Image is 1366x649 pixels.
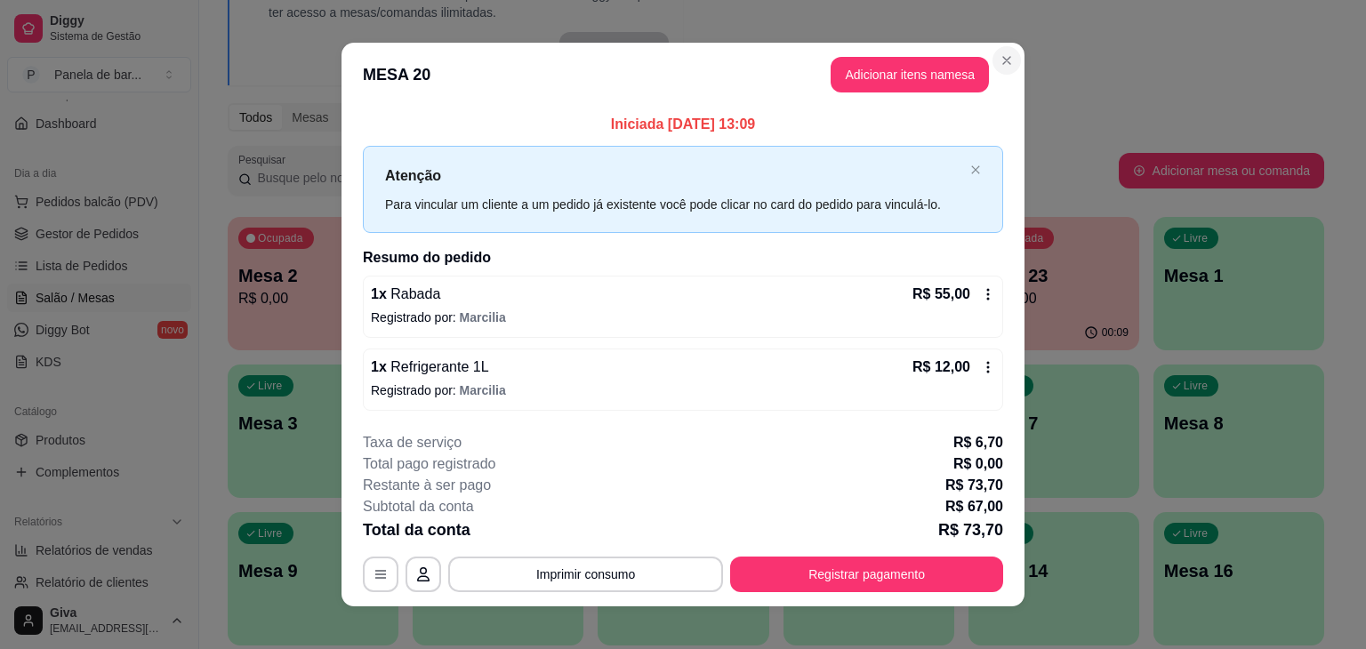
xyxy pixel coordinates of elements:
[363,247,1003,268] h2: Resumo do pedido
[371,284,440,305] p: 1 x
[945,496,1003,517] p: R$ 67,00
[371,308,995,326] p: Registrado por:
[953,453,1003,475] p: R$ 0,00
[831,57,989,92] button: Adicionar itens namesa
[912,284,970,305] p: R$ 55,00
[363,453,495,475] p: Total pago registrado
[953,432,1003,453] p: R$ 6,70
[363,114,1003,135] p: Iniciada [DATE] 13:09
[363,517,470,542] p: Total da conta
[912,357,970,378] p: R$ 12,00
[385,164,963,187] p: Atenção
[945,475,1003,496] p: R$ 73,70
[730,557,1003,592] button: Registrar pagamento
[460,310,506,324] span: Marcilia
[970,164,981,175] span: close
[992,46,1021,75] button: Close
[363,496,474,517] p: Subtotal da conta
[938,517,1003,542] p: R$ 73,70
[448,557,723,592] button: Imprimir consumo
[970,164,981,176] button: close
[371,357,489,378] p: 1 x
[363,432,462,453] p: Taxa de serviço
[387,286,441,301] span: Rabada
[460,383,506,397] span: Marcilia
[385,195,963,214] div: Para vincular um cliente a um pedido já existente você pode clicar no card do pedido para vinculá...
[387,359,489,374] span: Refrigerante 1L
[371,381,995,399] p: Registrado por:
[363,475,491,496] p: Restante à ser pago
[341,43,1024,107] header: MESA 20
